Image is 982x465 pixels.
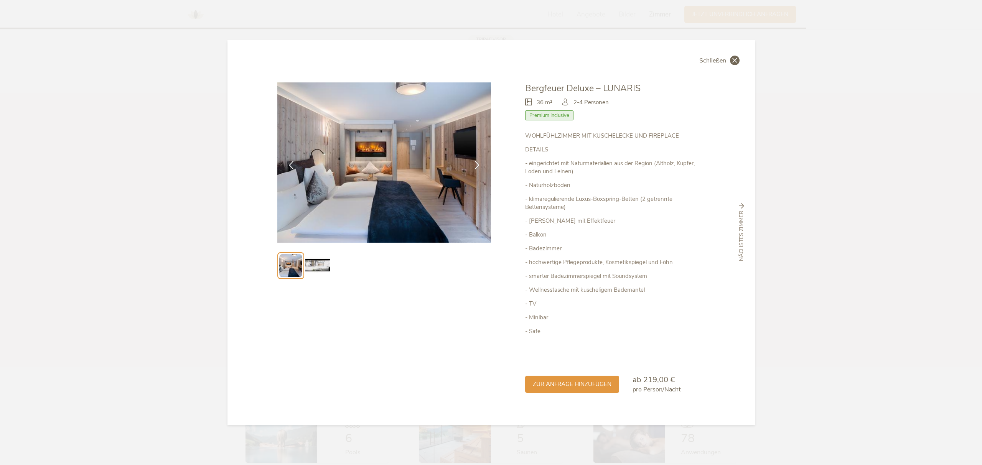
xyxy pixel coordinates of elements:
[525,300,705,308] p: - TV
[525,327,705,335] p: - Safe
[525,272,705,280] p: - smarter Badezimmerspiegel mit Soundsystem
[525,110,573,120] span: Premium Inclusive
[573,99,609,107] span: 2-4 Personen
[537,99,552,107] span: 36 m²
[525,146,705,154] p: DETAILS
[738,211,745,261] span: nächstes Zimmer
[525,245,705,253] p: - Badezimmer
[525,82,641,94] span: Bergfeuer Deluxe – LUNARIS
[525,231,705,239] p: - Balkon
[525,132,705,140] p: WOHLFÜHLZIMMER MIT KUSCHELECKE UND FIREPLACE
[525,217,705,225] p: - [PERSON_NAME] mit Effektfeuer
[525,159,705,176] p: - eingerichtet mit Naturmaterialien aus der Region (Altholz, Kupfer, Loden und Leinen)
[277,82,491,243] img: Bergfeuer Deluxe – LUNARIS
[525,195,705,211] p: - klimaregulierende Luxus-Boxspring-Betten (2 getrennte Bettensysteme)
[525,286,705,294] p: - Wellnesstasche mit kuscheligem Bademantel
[279,254,302,277] img: Preview
[525,258,705,266] p: - hochwertige Pflegeprodukte, Kosmetikspiegel und Föhn
[525,314,705,322] p: - Minibar
[305,253,330,278] img: Preview
[525,181,705,189] p: - Naturholzboden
